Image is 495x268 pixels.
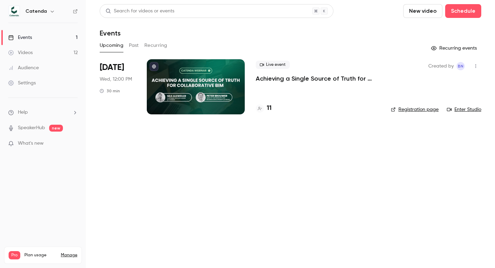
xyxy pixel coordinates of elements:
[428,43,481,54] button: Recurring events
[445,4,481,18] button: Schedule
[24,252,57,258] span: Plan usage
[403,4,442,18] button: New video
[69,141,78,147] iframe: Noticeable Trigger
[447,106,481,113] a: Enter Studio
[18,140,44,147] span: What's new
[9,6,20,17] img: Catenda
[18,109,28,116] span: Help
[100,59,136,114] div: Oct 8 Wed, 12:00 PM (Europe/Amsterdam)
[100,76,132,83] span: Wed, 12:00 PM
[100,40,123,51] button: Upcoming
[18,124,45,132] a: SpeakerHub
[100,88,120,94] div: 30 min
[106,8,174,15] div: Search for videos or events
[8,80,36,86] div: Settings
[25,8,47,15] h6: Catenda
[144,40,167,51] button: Recurring
[8,34,32,41] div: Events
[428,62,454,70] span: Created by
[391,106,439,113] a: Registration page
[129,40,139,51] button: Past
[8,49,33,56] div: Videos
[458,62,463,70] span: BN
[9,251,20,259] span: Pro
[456,62,465,70] span: Benedetta Nadotti
[100,29,121,37] h1: Events
[256,74,380,83] a: Achieving a Single Source of Truth for Collaborative BIM with 12build & Catenda
[267,104,272,113] h4: 11
[8,109,78,116] li: help-dropdown-opener
[49,125,63,132] span: new
[256,104,272,113] a: 11
[256,61,290,69] span: Live event
[8,64,39,71] div: Audience
[61,252,77,258] a: Manage
[100,62,124,73] span: [DATE]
